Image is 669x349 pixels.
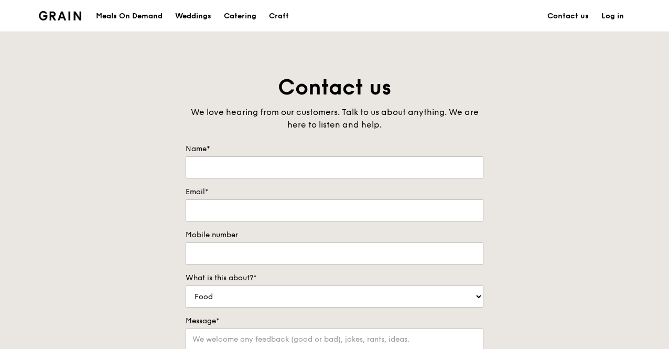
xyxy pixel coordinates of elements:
h1: Contact us [186,73,483,102]
div: Meals On Demand [96,1,163,32]
label: Email* [186,187,483,197]
div: We love hearing from our customers. Talk to us about anything. We are here to listen and help. [186,106,483,131]
a: Weddings [169,1,218,32]
label: Message* [186,316,483,326]
a: Contact us [541,1,595,32]
div: Weddings [175,1,211,32]
label: What is this about?* [186,273,483,283]
div: Catering [224,1,256,32]
a: Log in [595,1,630,32]
div: Craft [269,1,289,32]
label: Mobile number [186,230,483,240]
img: Grain [39,11,81,20]
label: Name* [186,144,483,154]
a: Catering [218,1,263,32]
a: Craft [263,1,295,32]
